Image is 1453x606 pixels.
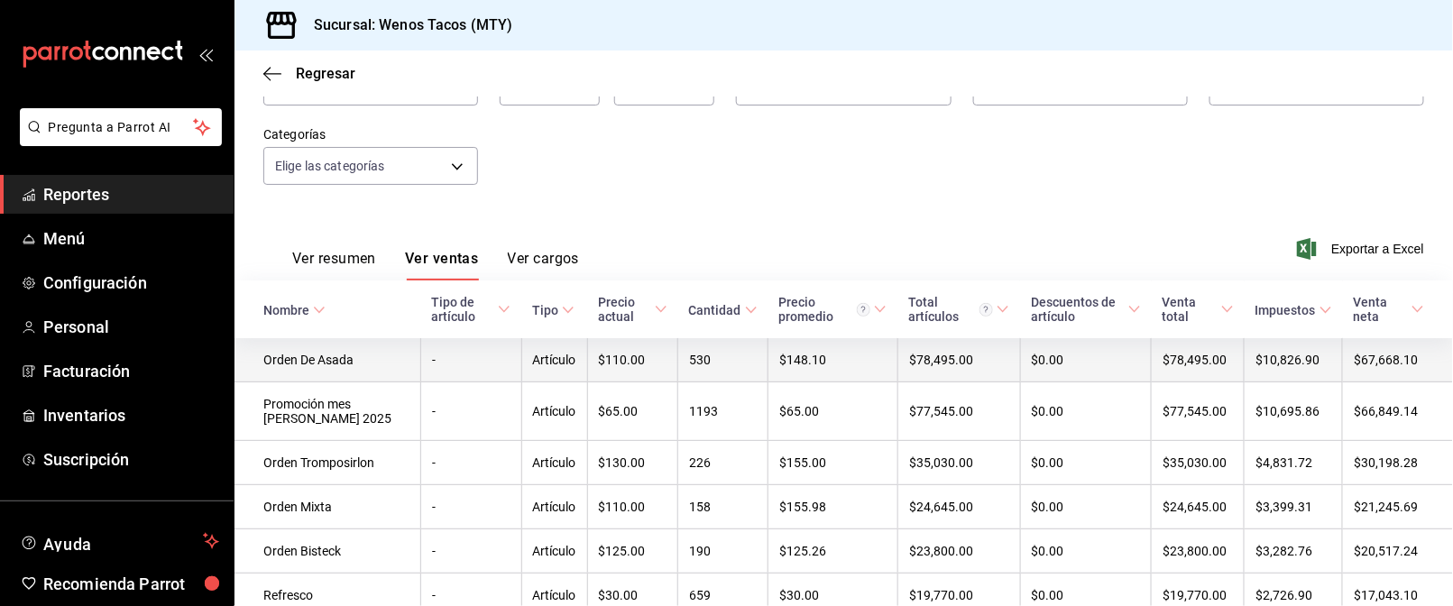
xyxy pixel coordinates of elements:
td: 1193 [678,382,768,441]
td: $155.00 [768,441,898,485]
td: Orden De Asada [235,338,420,382]
h3: Sucursal: Wenos Tacos (MTY) [299,14,513,36]
span: Tipo [532,303,575,317]
button: open_drawer_menu [198,47,213,61]
span: Impuestos [1255,303,1332,317]
span: Suscripción [43,447,219,472]
div: Venta total [1163,295,1218,324]
div: Impuestos [1255,303,1316,317]
td: $78,495.00 [897,338,1020,382]
td: Promoción mes [PERSON_NAME] 2025 [235,382,420,441]
td: Artículo [521,382,587,441]
td: Artículo [521,529,587,574]
td: $0.00 [1020,338,1152,382]
td: $155.98 [768,485,898,529]
span: Menú [43,226,219,251]
td: $125.26 [768,529,898,574]
button: Pregunta a Parrot AI [20,108,222,146]
td: $4,831.72 [1245,441,1343,485]
td: $148.10 [768,338,898,382]
span: Precio promedio [779,295,887,324]
td: Orden Bisteck [235,529,420,574]
td: 226 [678,441,768,485]
label: Categorías [263,129,478,142]
td: $24,645.00 [897,485,1020,529]
td: 158 [678,485,768,529]
div: navigation tabs [292,250,579,280]
td: $3,399.31 [1245,485,1343,529]
td: Artículo [521,485,587,529]
td: $0.00 [1020,485,1152,529]
td: $10,826.90 [1245,338,1343,382]
td: Orden Mixta [235,485,420,529]
span: Inventarios [43,403,219,427]
a: Pregunta a Parrot AI [13,131,222,150]
td: - [420,441,521,485]
td: 530 [678,338,768,382]
svg: Precio promedio = Total artículos / cantidad [857,303,870,317]
td: $0.00 [1020,529,1152,574]
span: Configuración [43,271,219,295]
span: Tipo de artículo [431,295,510,324]
td: Artículo [521,441,587,485]
span: Regresar [296,65,355,82]
div: Nombre [263,303,309,317]
svg: El total artículos considera cambios de precios en los artículos así como costos adicionales por ... [979,303,993,317]
span: Pregunta a Parrot AI [49,118,194,137]
td: $65.00 [768,382,898,441]
td: - [420,382,521,441]
td: $35,030.00 [1152,441,1245,485]
td: - [420,485,521,529]
td: $110.00 [587,485,677,529]
td: $125.00 [587,529,677,574]
span: Cantidad [689,303,758,317]
button: Regresar [263,65,355,82]
div: Precio promedio [779,295,871,324]
span: Total artículos [908,295,1009,324]
td: 190 [678,529,768,574]
div: Tipo [532,303,558,317]
td: $30,198.28 [1343,441,1453,485]
td: $65.00 [587,382,677,441]
button: Ver ventas [405,250,479,280]
td: $67,668.10 [1343,338,1453,382]
span: Venta total [1163,295,1234,324]
td: $130.00 [587,441,677,485]
div: Venta neta [1354,295,1408,324]
span: Recomienda Parrot [43,572,219,596]
span: Ayuda [43,530,196,552]
button: Ver cargos [508,250,580,280]
span: Reportes [43,182,219,207]
td: $0.00 [1020,441,1152,485]
td: $78,495.00 [1152,338,1245,382]
td: $77,545.00 [897,382,1020,441]
button: Exportar a Excel [1301,238,1424,260]
td: $77,545.00 [1152,382,1245,441]
td: $3,282.76 [1245,529,1343,574]
div: Tipo de artículo [431,295,494,324]
span: Descuentos de artículo [1031,295,1141,324]
td: $35,030.00 [897,441,1020,485]
span: Facturación [43,359,219,383]
td: - [420,338,521,382]
div: Total artículos [908,295,993,324]
td: $23,800.00 [1152,529,1245,574]
button: Ver resumen [292,250,376,280]
div: Precio actual [598,295,650,324]
div: Descuentos de artículo [1031,295,1125,324]
td: $20,517.24 [1343,529,1453,574]
td: $23,800.00 [897,529,1020,574]
td: Artículo [521,338,587,382]
span: Elige las categorías [275,157,385,175]
div: Cantidad [689,303,741,317]
td: $110.00 [587,338,677,382]
td: - [420,529,521,574]
span: Personal [43,315,219,339]
td: Orden Tromposirlon [235,441,420,485]
span: Precio actual [598,295,667,324]
td: $10,695.86 [1245,382,1343,441]
td: $0.00 [1020,382,1152,441]
span: Venta neta [1354,295,1424,324]
span: Nombre [263,303,326,317]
